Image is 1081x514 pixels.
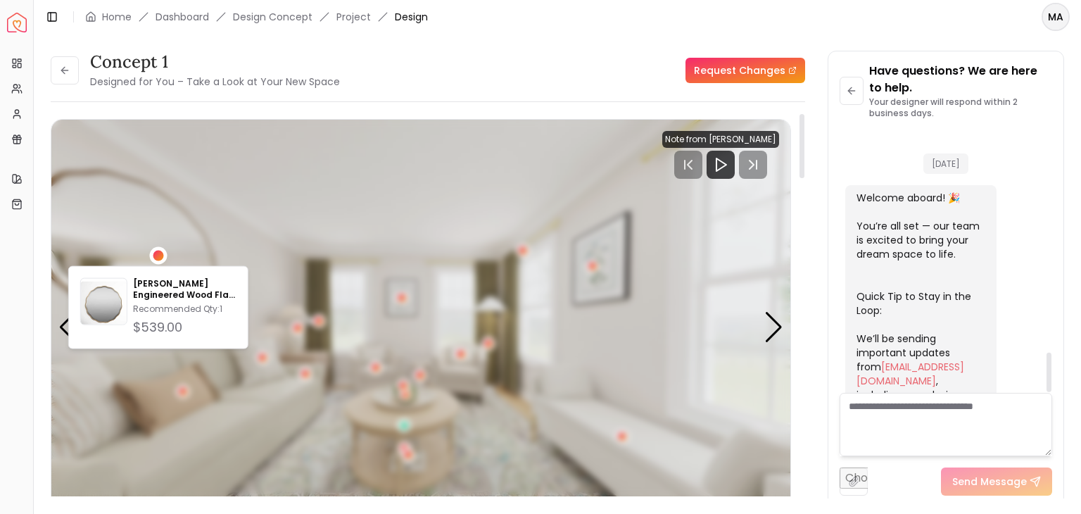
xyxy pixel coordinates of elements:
nav: breadcrumb [85,10,428,24]
span: Design [395,10,428,24]
a: Request Changes [685,58,805,83]
p: [PERSON_NAME] Engineered Wood Flat Wall Mirror [133,278,236,301]
img: Wilmot Engineered Wood Flat Wall Mirror [81,282,127,327]
a: Wilmot Engineered Wood Flat Wall Mirror[PERSON_NAME] Engineered Wood Flat Wall MirrorRecommended ... [80,278,236,337]
span: MA [1043,4,1068,30]
img: Spacejoy Logo [7,13,27,32]
a: Dashboard [156,10,209,24]
p: Your designer will respond within 2 business days. [869,96,1052,119]
p: Have questions? We are here to help. [869,63,1052,96]
div: $539.00 [133,318,236,337]
span: [DATE] [923,153,968,174]
a: [EMAIL_ADDRESS][DOMAIN_NAME] [856,360,964,388]
a: Home [102,10,132,24]
li: Design Concept [233,10,312,24]
button: MA [1042,3,1070,31]
div: Next slide [764,312,783,343]
small: Designed for You – Take a Look at Your New Space [90,75,340,89]
div: Previous slide [58,312,77,343]
p: Recommended Qty: 1 [133,303,236,315]
div: Note from [PERSON_NAME] [662,131,779,148]
h3: concept 1 [90,51,340,73]
a: Spacejoy [7,13,27,32]
svg: Play [712,156,729,173]
a: Project [336,10,371,24]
